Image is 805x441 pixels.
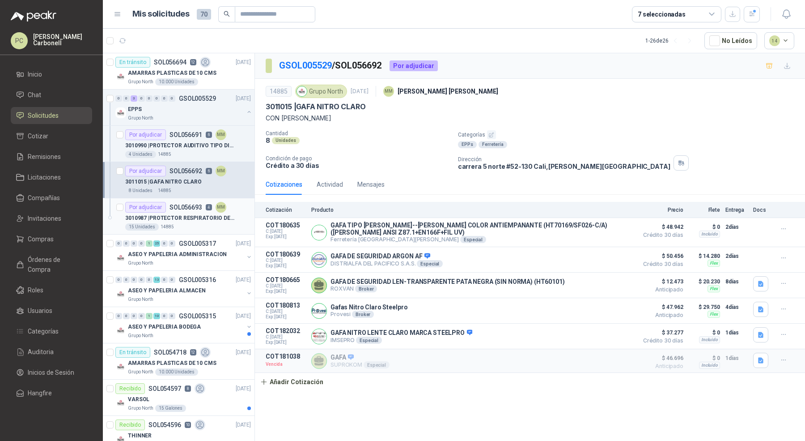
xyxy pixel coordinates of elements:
[161,240,168,247] div: 0
[639,353,683,364] span: $ 46.696
[153,240,160,247] div: 25
[725,302,748,313] p: 4 días
[128,115,153,122] p: Grupo North
[330,361,390,368] p: SUPROKOM
[125,166,166,176] div: Por adjudicar
[125,178,202,186] p: 3011015 | GAFA NITRO CLARO
[236,312,251,321] p: [DATE]
[28,193,60,203] span: Compañías
[330,304,407,311] p: Gafas Nitro Claro Steelpro
[179,240,216,247] p: GSOL005317
[699,362,720,369] div: Incluido
[161,95,168,102] div: 0
[216,129,226,140] div: MM
[312,304,326,318] img: Company Logo
[161,313,168,319] div: 0
[161,277,168,283] div: 0
[128,250,227,259] p: ASEO Y PAPELERIA ADMINISTRACION
[128,368,153,376] p: Grupo North
[639,251,683,261] span: $ 50.456
[708,311,720,318] div: Flex
[266,258,306,263] span: C: [DATE]
[355,285,377,292] div: Broker
[255,373,328,391] button: Añadir Cotización
[11,385,92,402] a: Hangfire
[266,234,306,240] span: Exp: [DATE]
[708,260,720,267] div: Flex
[115,274,253,303] a: 0 0 0 0 0 13 0 0 GSOL005316[DATE] Company LogoASEO Y PAPELERIA ALMACENGrupo North
[28,326,59,336] span: Categorías
[115,57,150,68] div: En tránsito
[185,422,191,428] p: 10
[169,132,202,138] p: SOL056691
[266,180,302,189] div: Cotizaciones
[689,353,720,364] p: $ 0
[28,347,54,357] span: Auditoria
[115,289,126,300] img: Company Logo
[28,388,52,398] span: Hangfire
[236,385,251,393] p: [DATE]
[330,253,443,261] p: GAFA DE SEGURIDAD ARGON AF
[128,432,152,440] p: THINNER
[146,95,153,102] div: 0
[266,309,306,314] span: C: [DATE]
[115,107,126,118] img: Company Logo
[266,276,306,283] p: COT180665
[279,59,382,73] p: / SOL056692
[699,231,720,238] div: Incluido
[132,8,190,21] h1: Mis solicitudes
[169,204,202,210] p: SOL056693
[390,60,438,71] div: Por adjudicar
[11,86,92,103] a: Chat
[103,343,254,380] a: En tránsitoSOL05471812[DATE] Company LogoAMARRAS PLASTICAS DE 10 CMSGrupo North10.000 Unidades
[155,368,198,376] div: 10.000 Unidades
[639,261,683,267] span: Crédito 30 días
[639,222,683,232] span: $ 48.942
[704,32,757,49] button: No Leídos
[179,277,216,283] p: GSOL005316
[153,95,160,102] div: 0
[115,240,122,247] div: 0
[725,353,748,364] p: 1 días
[417,260,443,267] div: Especial
[155,78,198,86] div: 10.000 Unidades
[158,151,171,158] p: 14885
[28,306,52,316] span: Usuarios
[179,95,216,102] p: GSOL005529
[206,204,212,210] p: 4
[146,240,153,247] div: 1
[128,323,201,331] p: ASEO Y PAPELERIA BODEGA
[11,107,92,124] a: Solicitudes
[725,207,748,213] p: Entrega
[28,152,61,162] span: Remisiones
[11,343,92,360] a: Auditoria
[11,302,92,319] a: Usuarios
[266,162,451,169] p: Crédito a 30 días
[311,207,633,213] p: Producto
[725,222,748,232] p: 2 días
[103,198,254,235] a: Por adjudicarSOL0566934MM3010987 |PROTECTOR RESPIRATORIO DESECHABLE F720CV NIOSH N9515 Unidades14885
[103,53,254,90] a: En tránsitoSOL05669412[DATE] Company LogoAMARRAS PLASTICAS DE 10 CMSGrupo North10.000 Unidades
[639,364,683,369] span: Anticipado
[699,336,720,343] div: Incluido
[236,276,251,284] p: [DATE]
[128,105,142,114] p: EPPS
[330,311,407,318] p: Provesi
[645,34,697,48] div: 1 - 26 de 26
[11,32,28,49] div: PC
[115,361,126,372] img: Company Logo
[639,276,683,287] span: $ 12.473
[125,141,237,150] p: 3010990 | PROTECTOR AUDITIVO TIPO DIADEMA
[11,231,92,248] a: Compras
[123,313,130,319] div: 0
[169,95,175,102] div: 0
[11,210,92,227] a: Invitaciones
[28,285,43,295] span: Roles
[128,287,206,295] p: ASEO Y PAPELERIA ALMACEN
[764,32,795,49] button: 14
[115,347,150,358] div: En tránsito
[155,405,186,412] div: 15 Galones
[330,222,633,236] p: GAFA TIPO [PERSON_NAME]--[PERSON_NAME] COLOR ANTIEMPANANTE (HT70169/SF026-C/A)([PERSON_NAME] ANSI...
[266,222,306,229] p: COT180635
[266,102,366,111] p: 3011015 | GAFA NITRO CLARO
